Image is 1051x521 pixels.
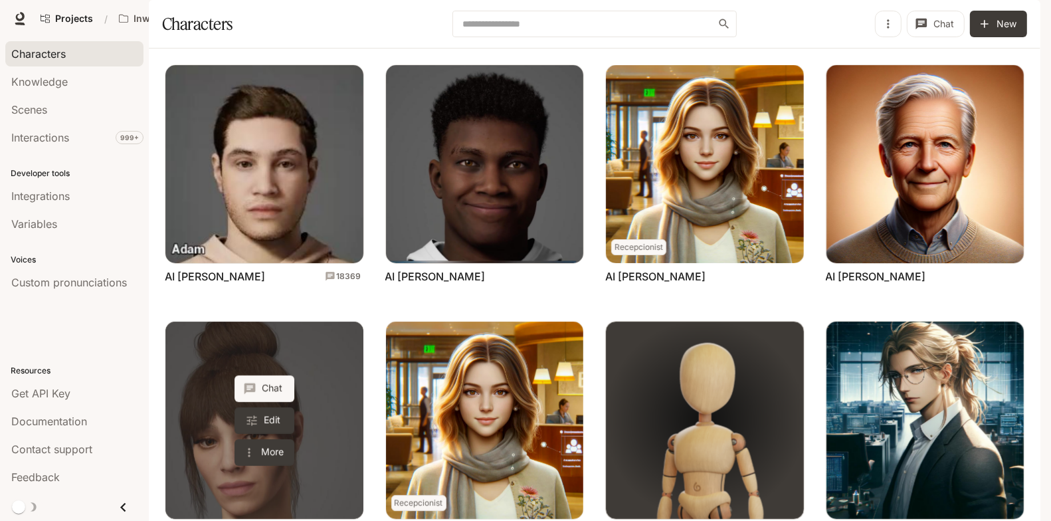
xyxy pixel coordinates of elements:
[605,269,706,284] a: AI [PERSON_NAME]
[113,5,229,32] button: Open workspace menu
[826,322,1024,520] img: AI Gynvael Qbit
[35,5,99,32] a: Go to projects
[907,11,965,37] button: Chat
[970,11,1027,37] button: New
[55,13,93,25] span: Projects
[386,65,584,263] img: AI Adebayo Ogunlesi
[235,407,294,434] a: Edit AI Anna
[134,13,208,25] p: Inworld AI Demos kamil
[826,269,926,284] a: AI [PERSON_NAME]
[606,322,804,520] img: AI Gym Guide
[386,322,584,520] img: Aida Carewell - PL VERSION
[162,11,233,37] h1: Characters
[165,65,363,263] img: AI Adam
[99,12,113,26] div: /
[826,65,1024,263] img: AI Alfred von Cache
[165,322,363,520] a: AI Anna
[337,270,361,282] p: 18369
[606,65,804,263] img: AI Aida Carewell
[235,439,294,466] button: More actions
[235,375,294,402] button: Chat with AI Anna
[385,269,486,284] a: AI [PERSON_NAME]
[165,269,265,284] a: AI [PERSON_NAME]
[325,270,361,282] a: Total conversations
